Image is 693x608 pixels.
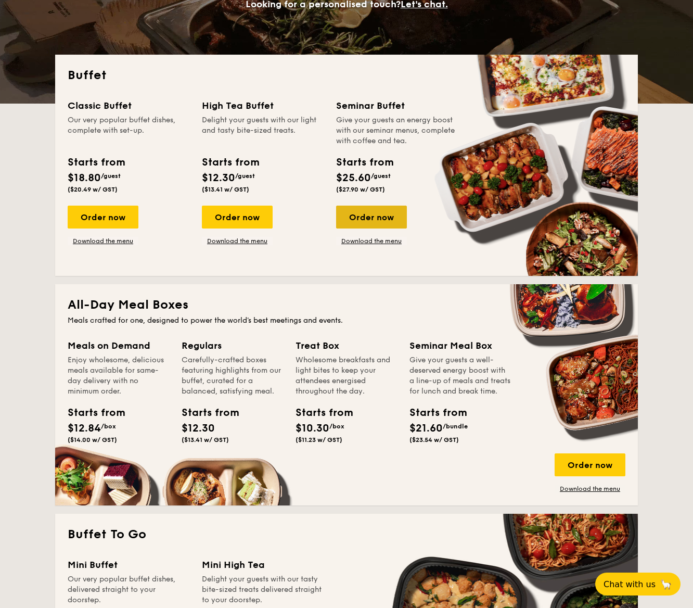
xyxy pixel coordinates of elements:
[182,436,229,444] span: ($13.41 w/ GST)
[182,422,215,435] span: $12.30
[336,206,407,229] div: Order now
[68,526,625,543] h2: Buffet To Go
[68,155,124,170] div: Starts from
[182,338,283,353] div: Regulars
[68,315,625,326] div: Meals crafted for one, designed to power the world's best meetings and events.
[68,115,189,146] div: Our very popular buffet dishes, complete with set-up.
[101,172,121,180] span: /guest
[68,436,117,444] span: ($14.00 w/ GST)
[68,186,118,193] span: ($20.49 w/ GST)
[182,405,228,421] div: Starts from
[336,115,458,146] div: Give your guests an energy boost with our seminar menus, complete with coffee and tea.
[555,453,625,476] div: Order now
[336,172,371,184] span: $25.60
[202,237,273,245] a: Download the menu
[604,579,656,589] span: Chat with us
[68,355,169,397] div: Enjoy wholesome, delicious meals available for same-day delivery with no minimum order.
[336,98,458,113] div: Seminar Buffet
[202,186,249,193] span: ($13.41 w/ GST)
[202,172,235,184] span: $12.30
[409,436,459,444] span: ($23.54 w/ GST)
[336,186,385,193] span: ($27.90 w/ GST)
[68,237,138,245] a: Download the menu
[68,338,169,353] div: Meals on Demand
[68,206,138,229] div: Order now
[68,574,189,605] div: Our very popular buffet dishes, delivered straight to your doorstep.
[296,405,342,421] div: Starts from
[202,155,259,170] div: Starts from
[296,436,342,444] span: ($11.23 w/ GST)
[409,405,456,421] div: Starts from
[202,115,324,146] div: Delight your guests with our light and tasty bite-sized treats.
[296,422,329,435] span: $10.30
[409,355,511,397] div: Give your guests a well-deserved energy boost with a line-up of meals and treats for lunch and br...
[409,422,443,435] span: $21.60
[202,206,273,229] div: Order now
[595,573,681,596] button: Chat with us🦙
[68,67,625,84] h2: Buffet
[68,405,114,421] div: Starts from
[182,355,283,397] div: Carefully-crafted boxes featuring highlights from our buffet, curated for a balanced, satisfying ...
[329,423,344,430] span: /box
[336,237,407,245] a: Download the menu
[202,98,324,113] div: High Tea Buffet
[68,172,101,184] span: $18.80
[202,574,324,605] div: Delight your guests with our tasty bite-sized treats delivered straight to your doorstep.
[68,422,101,435] span: $12.84
[409,338,511,353] div: Seminar Meal Box
[336,155,393,170] div: Starts from
[68,297,625,313] h2: All-Day Meal Boxes
[68,98,189,113] div: Classic Buffet
[660,578,672,590] span: 🦙
[235,172,255,180] span: /guest
[68,558,189,572] div: Mini Buffet
[555,485,625,493] a: Download the menu
[371,172,391,180] span: /guest
[296,338,397,353] div: Treat Box
[296,355,397,397] div: Wholesome breakfasts and light bites to keep your attendees energised throughout the day.
[101,423,116,430] span: /box
[443,423,468,430] span: /bundle
[202,558,324,572] div: Mini High Tea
